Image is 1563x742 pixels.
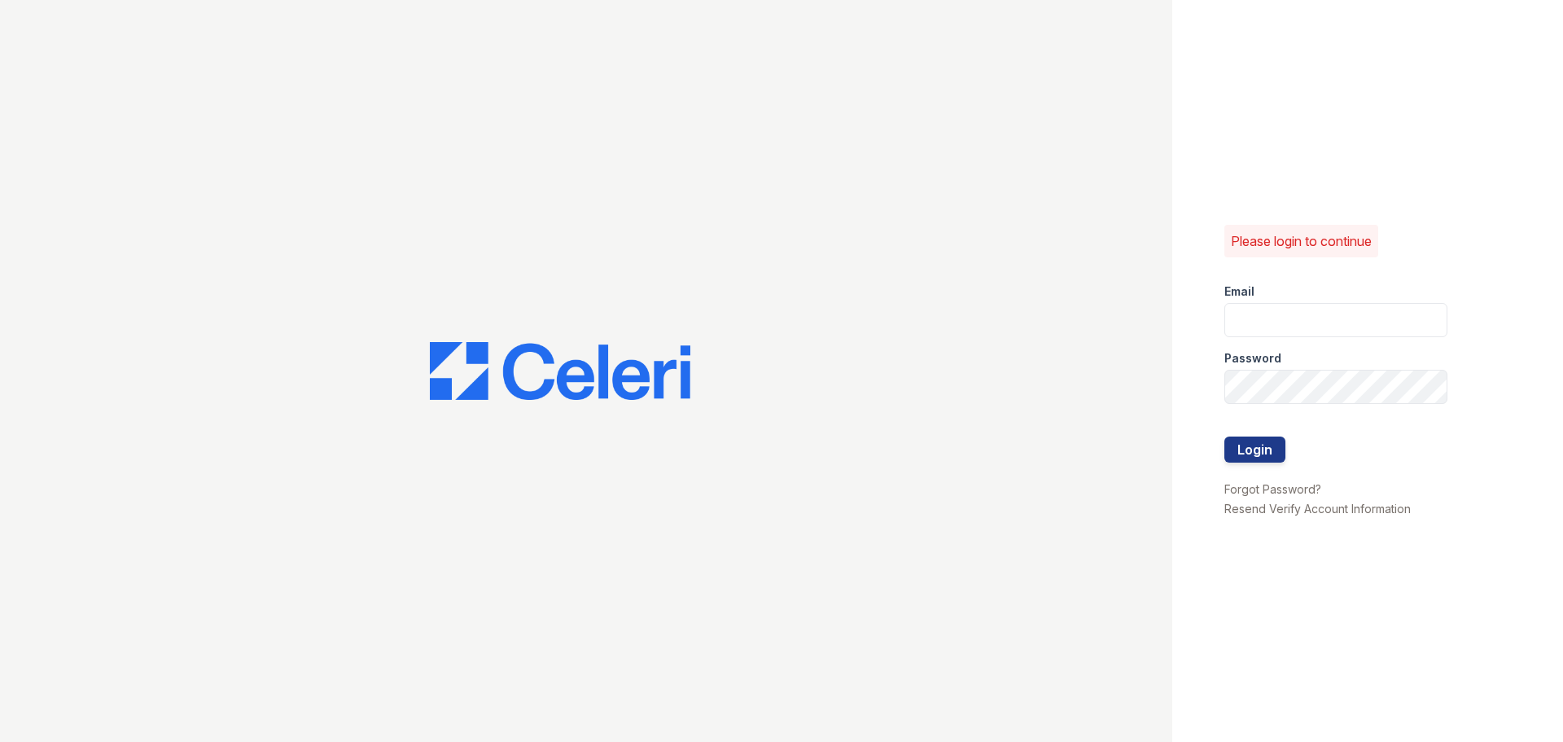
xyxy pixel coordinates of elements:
a: Forgot Password? [1224,482,1321,496]
label: Password [1224,350,1281,367]
a: Resend Verify Account Information [1224,502,1411,516]
p: Please login to continue [1231,231,1372,251]
img: CE_Logo_Blue-a8612792a0a2168367f1c8372b55b34899dd931a85d93a1a3d3e32e68fde9ad4.png [430,342,690,401]
button: Login [1224,437,1285,463]
label: Email [1224,283,1254,300]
